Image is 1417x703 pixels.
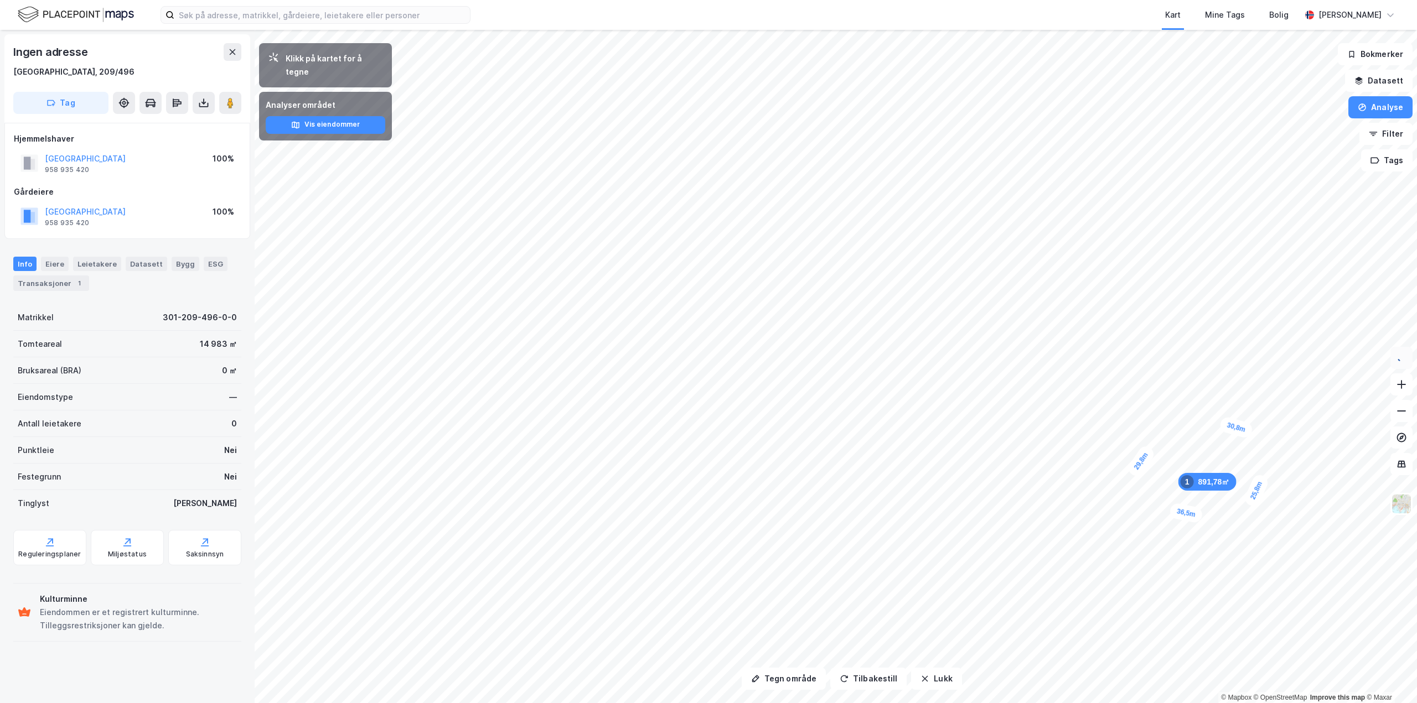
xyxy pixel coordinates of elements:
[18,550,81,559] div: Reguleringsplaner
[200,337,237,351] div: 14 983 ㎡
[18,311,54,324] div: Matrikkel
[1391,493,1412,514] img: Z
[13,65,135,79] div: [GEOGRAPHIC_DATA], 209/496
[45,165,89,174] div: 958 935 420
[186,550,224,559] div: Saksinnsyn
[45,218,89,227] div: 958 935 420
[286,52,383,79] div: Klikk på kartet for å tegne
[204,257,227,271] div: ESG
[1254,694,1307,701] a: OpenStreetMap
[73,257,121,271] div: Leietakere
[1205,8,1245,22] div: Mine Tags
[18,444,54,457] div: Punktleie
[1178,473,1237,491] div: Map marker
[172,257,199,271] div: Bygg
[1318,8,1382,22] div: [PERSON_NAME]
[18,497,49,510] div: Tinglyst
[18,337,62,351] div: Tomteareal
[74,278,85,289] div: 1
[213,152,234,165] div: 100%
[41,257,69,271] div: Eiere
[1243,472,1270,508] div: Map marker
[213,205,234,218] div: 100%
[1221,694,1251,701] a: Mapbox
[18,390,73,404] div: Eiendomstype
[1219,415,1254,439] div: Map marker
[1362,650,1417,703] iframe: Chat Widget
[224,470,237,483] div: Nei
[163,311,237,324] div: 301-209-496-0-0
[911,668,961,690] button: Lukk
[1361,149,1413,171] button: Tags
[1348,96,1413,118] button: Analyse
[231,417,237,430] div: 0
[1269,8,1289,22] div: Bolig
[40,592,237,606] div: Kulturminne
[14,132,241,145] div: Hjemmelshaver
[173,497,237,510] div: [PERSON_NAME]
[18,417,81,430] div: Antall leietakere
[1181,475,1194,488] div: 1
[13,92,108,114] button: Tag
[18,5,134,24] img: logo.f888ab2527a4732fd821a326f86c7f29.svg
[108,550,147,559] div: Miljøstatus
[1126,444,1157,479] div: Map marker
[742,668,826,690] button: Tegn område
[18,470,61,483] div: Festegrunn
[830,668,907,690] button: Tilbakestill
[1338,43,1413,65] button: Bokmerker
[1169,502,1203,524] div: Map marker
[13,257,37,271] div: Info
[18,364,81,377] div: Bruksareal (BRA)
[13,43,90,61] div: Ingen adresse
[174,7,470,23] input: Søk på adresse, matrikkel, gårdeiere, leietakere eller personer
[229,390,237,404] div: —
[266,98,385,112] div: Analyser området
[266,116,385,134] button: Vis eiendommer
[14,185,241,199] div: Gårdeiere
[222,364,237,377] div: 0 ㎡
[1310,694,1365,701] a: Improve this map
[1345,70,1413,92] button: Datasett
[1359,123,1413,145] button: Filter
[1165,8,1181,22] div: Kart
[224,444,237,457] div: Nei
[40,606,237,632] div: Eiendommen er et registrert kulturminne. Tilleggsrestriksjoner kan gjelde.
[126,257,167,271] div: Datasett
[13,275,89,291] div: Transaksjoner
